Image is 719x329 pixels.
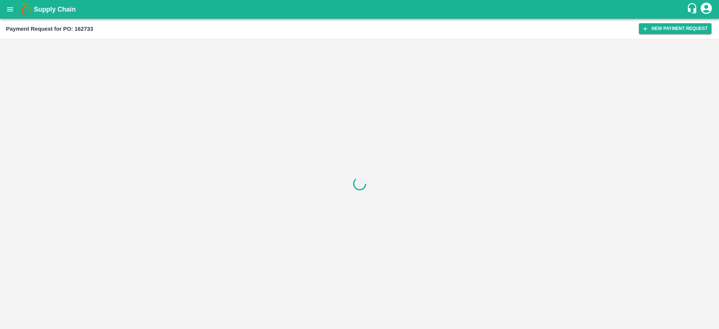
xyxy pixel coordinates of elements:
[700,1,713,17] div: account of current user
[19,2,34,17] img: logo
[34,6,76,13] b: Supply Chain
[639,23,712,34] button: New Payment Request
[34,4,686,15] a: Supply Chain
[1,1,19,18] button: open drawer
[6,26,93,32] b: Payment Request for PO: 162733
[686,3,700,16] div: customer-support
